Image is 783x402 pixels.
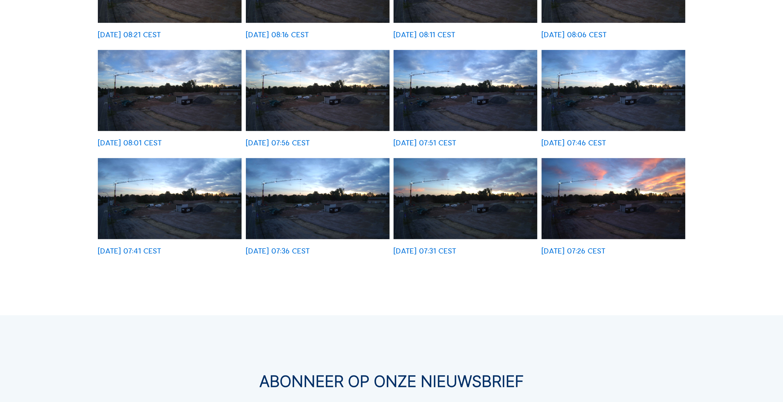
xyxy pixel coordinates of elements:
div: [DATE] 07:31 CEST [393,247,456,255]
img: image_53381799 [393,50,537,131]
div: [DATE] 07:36 CEST [246,247,310,255]
div: [DATE] 08:01 CEST [98,139,162,147]
div: Abonneer op onze nieuwsbrief [98,374,685,389]
img: image_53381944 [246,50,390,131]
img: image_53381229 [393,158,537,239]
img: image_53381376 [246,158,390,239]
div: [DATE] 07:46 CEST [541,139,606,147]
div: [DATE] 07:51 CEST [393,139,456,147]
div: [DATE] 08:06 CEST [541,31,607,39]
img: image_53381661 [541,50,685,131]
div: [DATE] 08:21 CEST [98,31,161,39]
div: [DATE] 07:41 CEST [98,247,161,255]
div: [DATE] 08:16 CEST [246,31,309,39]
div: [DATE] 08:11 CEST [393,31,455,39]
img: image_53382088 [98,50,242,131]
div: [DATE] 07:26 CEST [541,247,605,255]
img: image_53381519 [98,158,242,239]
img: image_53381088 [541,158,685,239]
div: [DATE] 07:56 CEST [246,139,310,147]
